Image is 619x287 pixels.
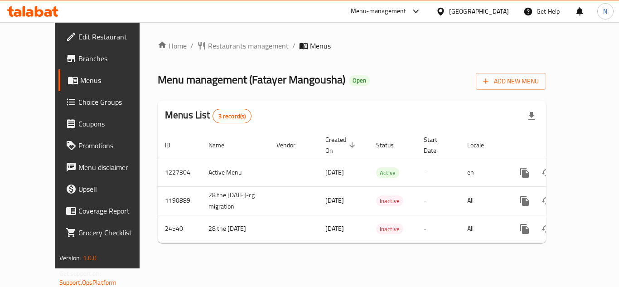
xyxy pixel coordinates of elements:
td: 1227304 [158,159,201,186]
a: Upsell [58,178,158,200]
span: Menu disclaimer [78,162,151,173]
div: Open [349,75,370,86]
td: All [460,186,507,215]
span: 3 record(s) [213,112,251,121]
a: Coverage Report [58,200,158,222]
button: Change Status [536,162,557,184]
div: Active [376,167,399,178]
span: Promotions [78,140,151,151]
span: Upsell [78,184,151,195]
td: en [460,159,507,186]
li: / [190,40,193,51]
h2: Menus List [165,108,251,123]
span: ID [165,140,182,151]
span: Menus [310,40,331,51]
table: enhanced table [158,131,608,243]
a: Edit Restaurant [58,26,158,48]
span: Inactive [376,196,403,206]
span: Get support on: [59,268,101,279]
div: Total records count [213,109,252,123]
span: Active [376,168,399,178]
span: Vendor [276,140,307,151]
span: Restaurants management [208,40,289,51]
span: Branches [78,53,151,64]
td: - [416,215,460,243]
span: Menus [80,75,151,86]
span: Coverage Report [78,205,151,216]
span: [DATE] [325,195,344,206]
td: - [416,159,460,186]
span: Start Date [424,134,449,156]
a: Choice Groups [58,91,158,113]
button: Add New Menu [476,73,546,90]
span: N [603,6,607,16]
a: Restaurants management [197,40,289,51]
a: Promotions [58,135,158,156]
span: Inactive [376,224,403,234]
button: Change Status [536,190,557,212]
td: Active Menu [201,159,269,186]
span: Version: [59,252,82,264]
td: 24540 [158,215,201,243]
span: Open [349,77,370,84]
button: more [514,190,536,212]
span: Name [208,140,236,151]
span: Menu management ( Fatayer Mangousha ) [158,69,345,90]
div: Inactive [376,195,403,206]
a: Menu disclaimer [58,156,158,178]
span: Coupons [78,118,151,129]
span: [DATE] [325,166,344,178]
div: Inactive [376,224,403,234]
th: Actions [507,131,608,159]
a: Home [158,40,187,51]
button: more [514,162,536,184]
div: Export file [521,105,542,127]
td: 28 the [DATE] [201,215,269,243]
li: / [292,40,295,51]
span: Status [376,140,406,151]
button: more [514,218,536,240]
button: Change Status [536,218,557,240]
a: Coupons [58,113,158,135]
span: Grocery Checklist [78,227,151,238]
span: 1.0.0 [83,252,97,264]
div: [GEOGRAPHIC_DATA] [449,6,509,16]
span: Choice Groups [78,97,151,107]
span: Add New Menu [483,76,539,87]
a: Branches [58,48,158,69]
a: Menus [58,69,158,91]
div: Menu-management [351,6,406,17]
nav: breadcrumb [158,40,546,51]
td: 1190889 [158,186,201,215]
td: All [460,215,507,243]
td: 28 the [DATE]-cg migration [201,186,269,215]
span: Locale [467,140,496,151]
a: Grocery Checklist [58,222,158,243]
td: - [416,186,460,215]
span: [DATE] [325,223,344,234]
span: Edit Restaurant [78,31,151,42]
span: Created On [325,134,358,156]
